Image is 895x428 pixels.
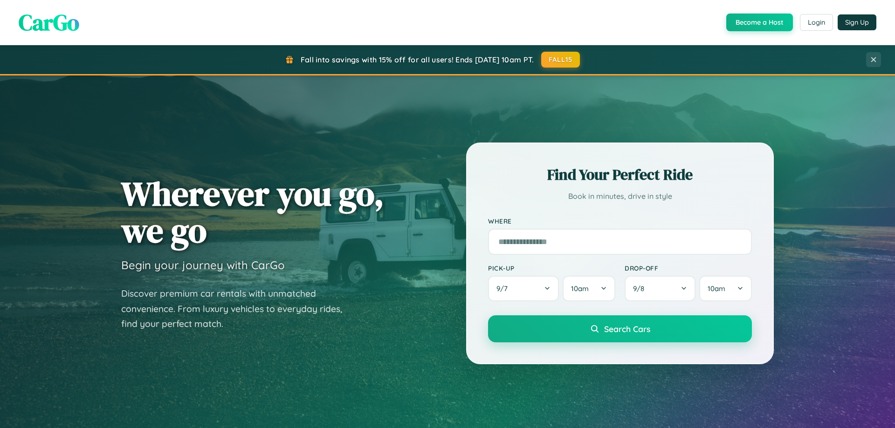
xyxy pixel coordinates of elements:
[838,14,876,30] button: Sign Up
[488,190,752,203] p: Book in minutes, drive in style
[699,276,752,301] button: 10am
[726,14,793,31] button: Become a Host
[121,258,285,272] h3: Begin your journey with CarGo
[633,284,649,293] span: 9 / 8
[301,55,534,64] span: Fall into savings with 15% off for all users! Ends [DATE] 10am PT.
[121,175,384,249] h1: Wherever you go, we go
[488,217,752,225] label: Where
[488,276,559,301] button: 9/7
[800,14,833,31] button: Login
[563,276,615,301] button: 10am
[571,284,589,293] span: 10am
[488,164,752,185] h2: Find Your Perfect Ride
[625,264,752,272] label: Drop-off
[625,276,695,301] button: 9/8
[604,324,650,334] span: Search Cars
[708,284,725,293] span: 10am
[541,52,580,68] button: FALL15
[19,7,79,38] span: CarGo
[121,286,354,332] p: Discover premium car rentals with unmatched convenience. From luxury vehicles to everyday rides, ...
[488,264,615,272] label: Pick-up
[488,315,752,342] button: Search Cars
[496,284,512,293] span: 9 / 7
